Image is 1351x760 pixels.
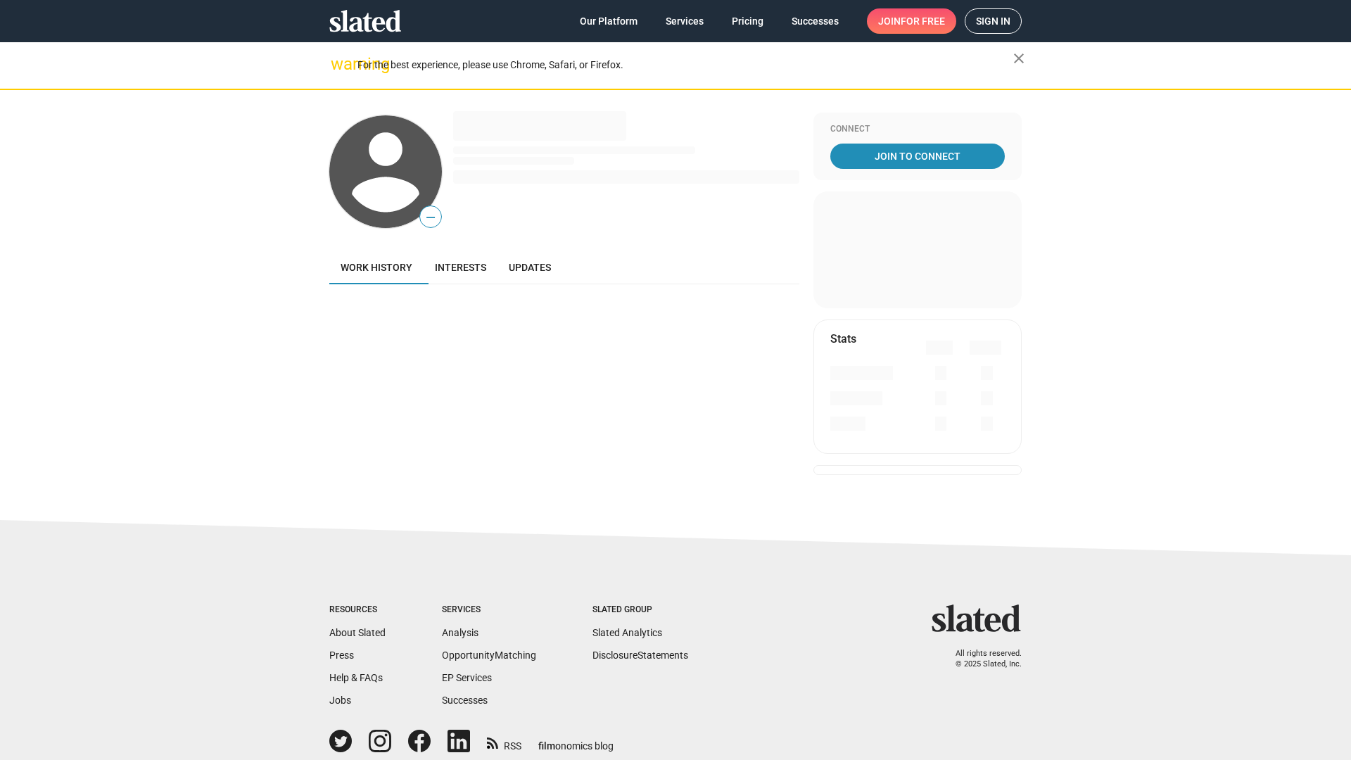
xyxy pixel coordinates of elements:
a: filmonomics blog [538,728,614,753]
a: Interests [424,251,497,284]
span: Successes [792,8,839,34]
a: OpportunityMatching [442,650,536,661]
a: Joinfor free [867,8,956,34]
mat-card-title: Stats [830,331,856,346]
div: Slated Group [592,604,688,616]
a: Jobs [329,695,351,706]
a: Successes [780,8,850,34]
a: Analysis [442,627,478,638]
a: Updates [497,251,562,284]
a: Our Platform [569,8,649,34]
span: Our Platform [580,8,638,34]
a: Services [654,8,715,34]
span: for free [901,8,945,34]
span: Join [878,8,945,34]
a: EP Services [442,672,492,683]
p: All rights reserved. © 2025 Slated, Inc. [941,649,1022,669]
span: Pricing [732,8,763,34]
a: Slated Analytics [592,627,662,638]
a: Work history [329,251,424,284]
a: Successes [442,695,488,706]
span: Services [666,8,704,34]
div: For the best experience, please use Chrome, Safari, or Firefox. [357,56,1013,75]
span: Sign in [976,9,1010,33]
a: Pricing [721,8,775,34]
a: Press [329,650,354,661]
a: Join To Connect [830,144,1005,169]
a: About Slated [329,627,386,638]
span: Join To Connect [833,144,1002,169]
span: film [538,740,555,752]
a: Help & FAQs [329,672,383,683]
a: DisclosureStatements [592,650,688,661]
span: Updates [509,262,551,273]
a: RSS [487,731,521,753]
a: Sign in [965,8,1022,34]
mat-icon: close [1010,50,1027,67]
div: Resources [329,604,386,616]
div: Services [442,604,536,616]
span: — [420,208,441,227]
mat-icon: warning [331,56,348,72]
span: Interests [435,262,486,273]
span: Work history [341,262,412,273]
div: Connect [830,124,1005,135]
